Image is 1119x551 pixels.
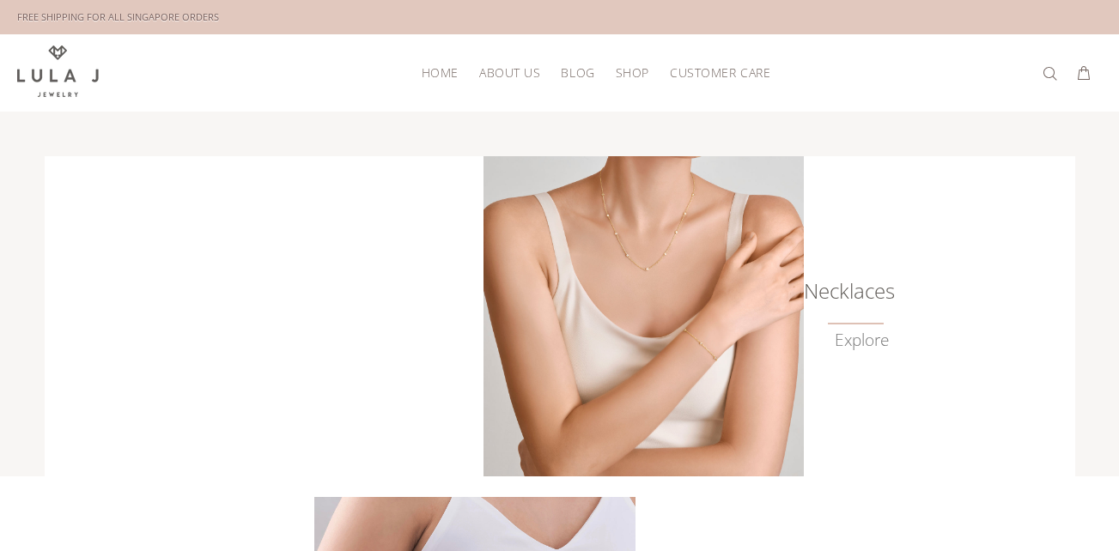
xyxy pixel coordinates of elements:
a: HOME [411,59,469,86]
span: Shop [616,66,649,79]
a: About Us [469,59,550,86]
img: Lula J Gold Necklaces Collection [483,156,804,476]
a: Shop [605,59,660,86]
span: HOME [422,66,459,79]
span: Customer Care [670,66,770,79]
a: Explore [835,330,889,350]
span: About Us [479,66,540,79]
span: Blog [561,66,594,79]
a: Customer Care [660,59,770,86]
div: FREE SHIPPING FOR ALL SINGAPORE ORDERS [17,8,219,27]
h6: Necklaces [803,282,889,300]
a: Blog [550,59,605,86]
